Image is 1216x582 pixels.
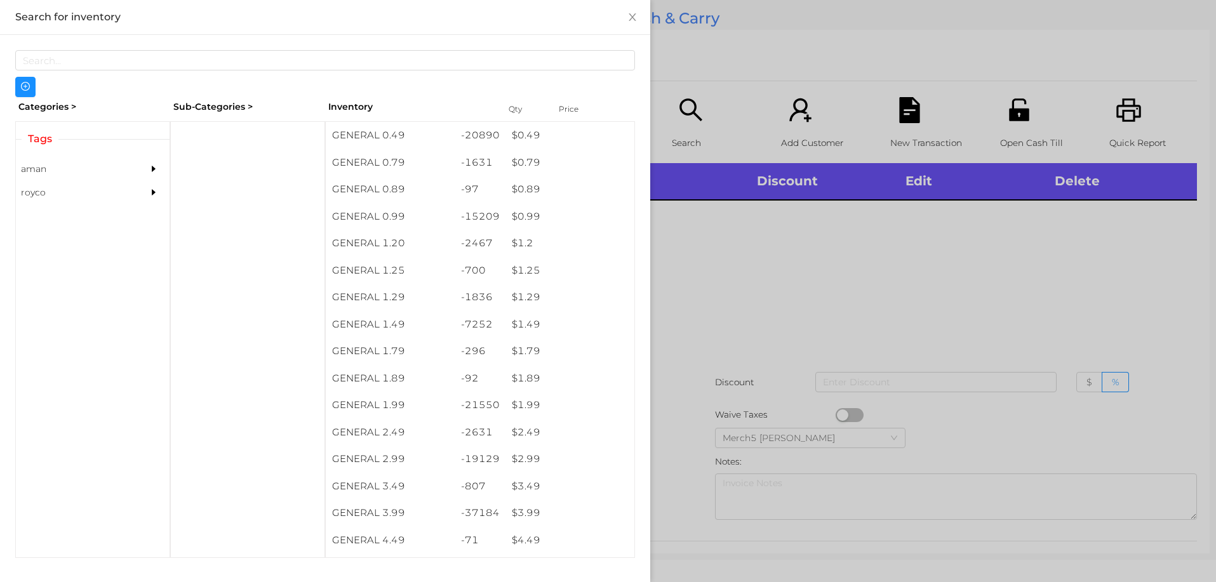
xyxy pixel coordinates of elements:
[505,419,634,446] div: $ 2.49
[455,230,506,257] div: -2467
[505,527,634,554] div: $ 4.49
[455,446,506,473] div: -19129
[16,181,131,204] div: royco
[326,203,455,230] div: GENERAL 0.99
[455,176,506,203] div: -97
[149,188,158,197] i: icon: caret-right
[455,257,506,284] div: -700
[22,131,58,147] span: Tags
[505,122,634,149] div: $ 0.49
[455,311,506,338] div: -7252
[15,50,635,70] input: Search...
[455,527,506,554] div: -71
[326,365,455,392] div: GENERAL 1.89
[455,122,506,149] div: -20890
[505,100,544,118] div: Qty
[455,284,506,311] div: -1836
[505,392,634,419] div: $ 1.99
[326,473,455,500] div: GENERAL 3.49
[556,100,606,118] div: Price
[505,473,634,500] div: $ 3.49
[326,553,455,581] div: GENERAL 4.99
[627,12,638,22] i: icon: close
[15,10,635,24] div: Search for inventory
[505,311,634,338] div: $ 1.49
[326,527,455,554] div: GENERAL 4.49
[326,338,455,365] div: GENERAL 1.79
[455,392,506,419] div: -21550
[505,365,634,392] div: $ 1.89
[505,338,634,365] div: $ 1.79
[170,97,325,117] div: Sub-Categories >
[16,157,131,181] div: aman
[455,338,506,365] div: -296
[328,100,493,114] div: Inventory
[505,230,634,257] div: $ 1.2
[15,97,170,117] div: Categories >
[455,149,506,176] div: -1631
[15,77,36,97] button: icon: plus-circle
[326,257,455,284] div: GENERAL 1.25
[505,257,634,284] div: $ 1.25
[326,392,455,419] div: GENERAL 1.99
[326,446,455,473] div: GENERAL 2.99
[455,365,506,392] div: -92
[326,419,455,446] div: GENERAL 2.49
[505,203,634,230] div: $ 0.99
[505,446,634,473] div: $ 2.99
[505,284,634,311] div: $ 1.29
[455,473,506,500] div: -807
[326,311,455,338] div: GENERAL 1.49
[326,176,455,203] div: GENERAL 0.89
[505,553,634,581] div: $ 4.99
[505,499,634,527] div: $ 3.99
[505,149,634,176] div: $ 0.79
[455,419,506,446] div: -2631
[326,230,455,257] div: GENERAL 1.20
[326,149,455,176] div: GENERAL 0.79
[326,284,455,311] div: GENERAL 1.29
[326,122,455,149] div: GENERAL 0.49
[455,203,506,230] div: -15209
[326,499,455,527] div: GENERAL 3.99
[455,499,506,527] div: -37184
[149,164,158,173] i: icon: caret-right
[505,176,634,203] div: $ 0.89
